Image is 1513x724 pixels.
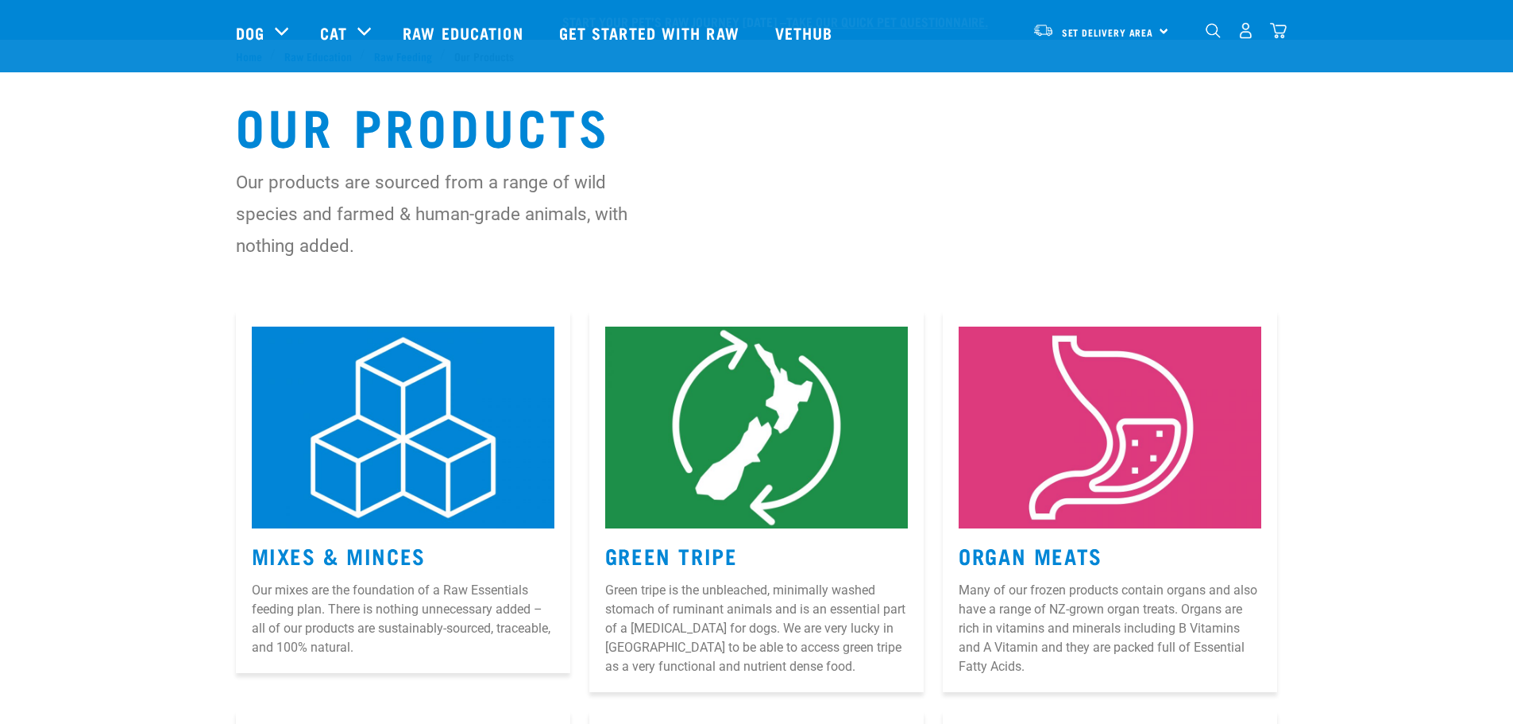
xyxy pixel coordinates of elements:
[320,21,347,45] a: Cat
[1062,29,1154,35] span: Set Delivery Area
[759,1,853,64] a: Vethub
[236,166,653,261] p: Our products are sourced from a range of wild species and farmed & human-grade animals, with noth...
[236,21,264,45] a: Dog
[252,549,426,561] a: Mixes & Minces
[252,327,554,528] img: 8_210930_025407.jpg
[236,96,1278,153] h1: Our Products
[605,327,908,528] img: 8.jpg
[1206,23,1221,38] img: home-icon-1@2x.png
[605,581,908,676] p: Green tripe is the unbleached, minimally washed stomach of ruminant animals and is an essential p...
[959,327,1261,528] img: 10_210930_025505.jpg
[605,549,738,561] a: Green Tripe
[252,581,554,657] p: Our mixes are the foundation of a Raw Essentials feeding plan. There is nothing unnecessary added...
[1237,22,1254,39] img: user.png
[959,549,1102,561] a: Organ Meats
[1032,23,1054,37] img: van-moving.png
[387,1,542,64] a: Raw Education
[1270,22,1287,39] img: home-icon@2x.png
[959,581,1261,676] p: Many of our frozen products contain organs and also have a range of NZ-grown organ treats. Organs...
[543,1,759,64] a: Get started with Raw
